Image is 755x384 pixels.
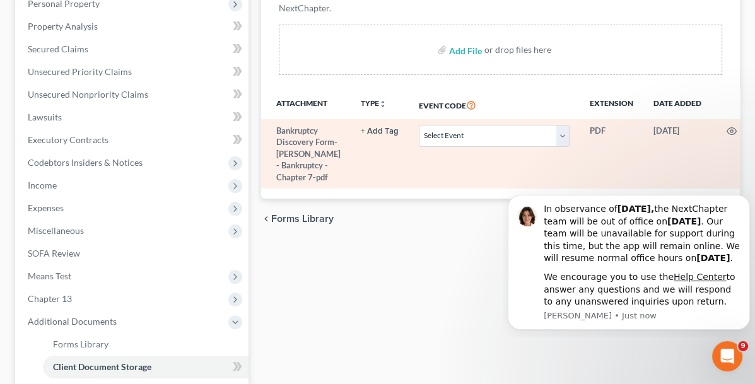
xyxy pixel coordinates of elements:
td: PDF [580,119,643,189]
span: Client Document Storage [53,361,151,372]
a: Forms Library [43,333,249,356]
span: Expenses [28,202,64,213]
td: Bankruptcy Discovery Form-[PERSON_NAME] - Bankruptcy - Chapter 7-pdf [261,119,351,189]
a: Secured Claims [18,38,249,61]
span: Forms Library [271,214,334,224]
td: [DATE] [643,119,711,189]
span: Unsecured Priority Claims [28,66,132,77]
button: TYPEunfold_more [361,100,387,108]
span: Property Analysis [28,21,98,32]
a: Lawsuits [18,106,249,129]
span: Means Test [28,271,71,281]
span: 9 [738,341,748,351]
span: Miscellaneous [28,225,84,236]
a: SOFA Review [18,242,249,265]
span: Income [28,180,57,190]
iframe: Intercom live chat [712,341,742,371]
th: Attachment [261,90,351,119]
span: SOFA Review [28,248,80,259]
span: Executory Contracts [28,134,108,145]
i: unfold_more [379,100,387,108]
span: Additional Documents [28,316,117,327]
i: chevron_left [261,214,271,224]
th: Event Code [409,90,580,119]
span: Lawsuits [28,112,62,122]
span: Secured Claims [28,44,88,54]
span: Chapter 13 [28,293,72,304]
a: Unsecured Nonpriority Claims [18,83,249,106]
span: Forms Library [53,339,108,349]
a: Executory Contracts [18,129,249,151]
button: chevron_left Forms Library [261,214,334,224]
a: Unsecured Priority Claims [18,61,249,83]
th: Extension [580,90,643,119]
a: Client Document Storage [43,356,249,378]
a: Property Analysis [18,15,249,38]
a: + Add Tag [361,125,399,137]
iframe: Intercom notifications message [503,172,755,337]
span: Codebtors Insiders & Notices [28,157,143,168]
span: Unsecured Nonpriority Claims [28,89,148,100]
div: or drop files here [484,44,551,56]
button: + Add Tag [361,127,399,136]
th: Date added [643,90,711,119]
